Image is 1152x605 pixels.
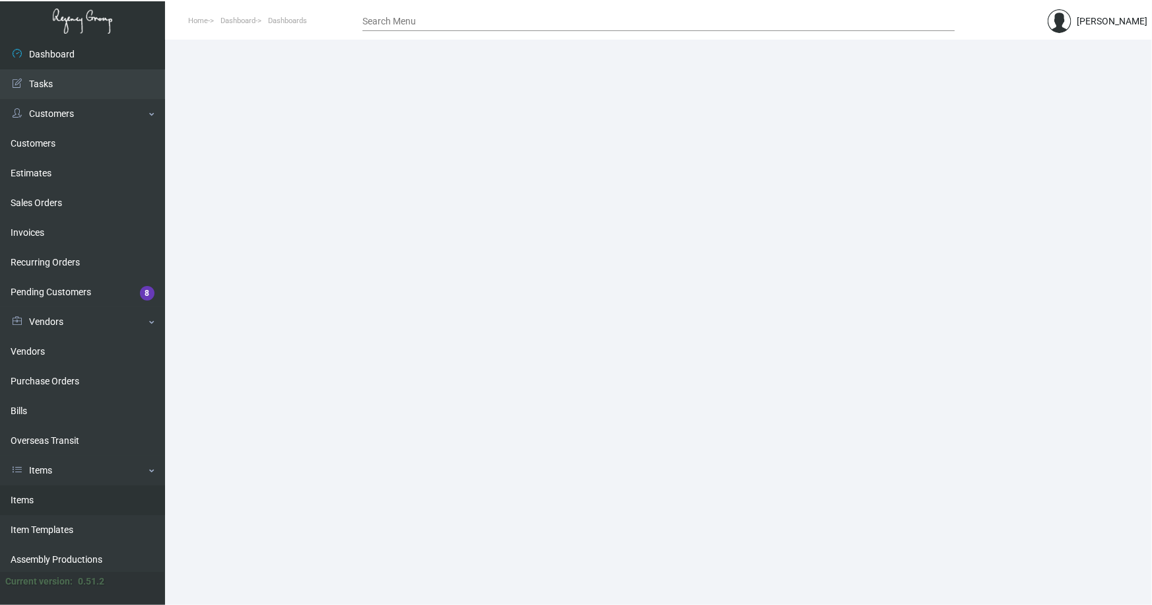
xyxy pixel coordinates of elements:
span: Dashboard [220,17,255,25]
div: Current version: [5,575,73,588]
span: Home [188,17,208,25]
div: 0.51.2 [78,575,104,588]
div: [PERSON_NAME] [1077,15,1147,28]
span: Dashboards [268,17,307,25]
img: admin@bootstrapmaster.com [1048,9,1071,33]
